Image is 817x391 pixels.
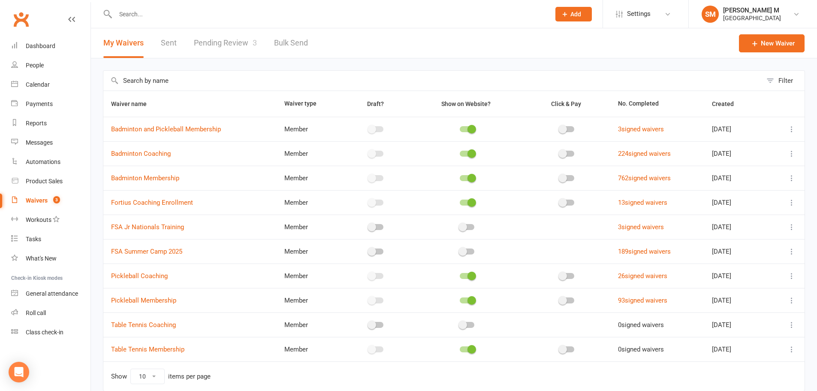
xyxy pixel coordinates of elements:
[11,172,90,191] a: Product Sales
[53,196,60,203] span: 3
[704,117,769,141] td: [DATE]
[11,36,90,56] a: Dashboard
[26,236,41,242] div: Tasks
[103,28,144,58] button: My Waivers
[26,100,53,107] div: Payments
[704,190,769,215] td: [DATE]
[111,223,184,231] a: FSA Jr Nationals Training
[704,337,769,361] td: [DATE]
[277,288,342,312] td: Member
[26,290,78,297] div: General attendance
[618,199,667,206] a: 13signed waivers
[26,62,44,69] div: People
[253,38,257,47] span: 3
[618,346,664,353] span: 0 signed waivers
[26,120,47,127] div: Reports
[359,99,393,109] button: Draft?
[704,264,769,288] td: [DATE]
[551,100,581,107] span: Click & Pay
[704,312,769,337] td: [DATE]
[712,100,743,107] span: Created
[618,272,667,280] a: 26signed waivers
[778,76,793,86] div: Filter
[277,239,342,264] td: Member
[704,141,769,166] td: [DATE]
[277,264,342,288] td: Member
[26,158,60,165] div: Automations
[723,14,781,22] div: [GEOGRAPHIC_DATA]
[11,210,90,230] a: Workouts
[11,249,90,268] a: What's New
[274,28,308,58] a: Bulk Send
[277,312,342,337] td: Member
[704,215,769,239] td: [DATE]
[543,99,591,109] button: Click & Pay
[277,166,342,190] td: Member
[618,321,664,329] span: 0 signed waivers
[367,100,384,107] span: Draft?
[111,321,176,329] a: Table Tennis Coaching
[111,369,211,384] div: Show
[26,42,55,49] div: Dashboard
[277,190,342,215] td: Member
[277,337,342,361] td: Member
[627,4,651,24] span: Settings
[277,215,342,239] td: Member
[11,114,90,133] a: Reports
[277,141,342,166] td: Member
[111,346,184,353] a: Table Tennis Membership
[26,197,48,204] div: Waivers
[277,117,342,141] td: Member
[11,323,90,342] a: Class kiosk mode
[111,174,179,182] a: Badminton Membership
[723,6,781,14] div: [PERSON_NAME] M
[618,150,671,158] a: 224signed waivers
[11,284,90,303] a: General attendance kiosk mode
[618,174,671,182] a: 762signed waivers
[570,11,581,18] span: Add
[11,303,90,323] a: Roll call
[111,150,171,158] a: Badminton Coaching
[618,248,671,255] a: 189signed waivers
[277,91,342,117] th: Waiver type
[111,297,176,304] a: Pickleball Membership
[712,99,743,109] button: Created
[103,71,762,91] input: Search by name
[11,230,90,249] a: Tasks
[11,94,90,114] a: Payments
[168,373,211,380] div: items per page
[762,71,805,91] button: Filter
[11,152,90,172] a: Automations
[704,166,769,190] td: [DATE]
[610,91,705,117] th: No. Completed
[618,297,667,304] a: 93signed waivers
[11,133,90,152] a: Messages
[739,34,805,52] a: New Waiver
[111,125,221,133] a: Badminton and Pickleball Membership
[26,216,51,223] div: Workouts
[441,100,491,107] span: Show on Website?
[161,28,177,58] a: Sent
[11,75,90,94] a: Calendar
[11,56,90,75] a: People
[111,199,193,206] a: Fortius Coaching Enrollment
[111,100,156,107] span: Waiver name
[704,288,769,312] td: [DATE]
[194,28,257,58] a: Pending Review3
[11,191,90,210] a: Waivers 3
[618,125,664,133] a: 3signed waivers
[555,7,592,21] button: Add
[704,239,769,264] td: [DATE]
[26,81,50,88] div: Calendar
[111,248,182,255] a: FSA Summer Camp 2025
[113,8,544,20] input: Search...
[434,99,500,109] button: Show on Website?
[111,99,156,109] button: Waiver name
[702,6,719,23] div: SM
[618,223,664,231] a: 3signed waivers
[9,362,29,382] div: Open Intercom Messenger
[26,329,63,336] div: Class check-in
[26,255,57,262] div: What's New
[26,309,46,316] div: Roll call
[26,178,63,185] div: Product Sales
